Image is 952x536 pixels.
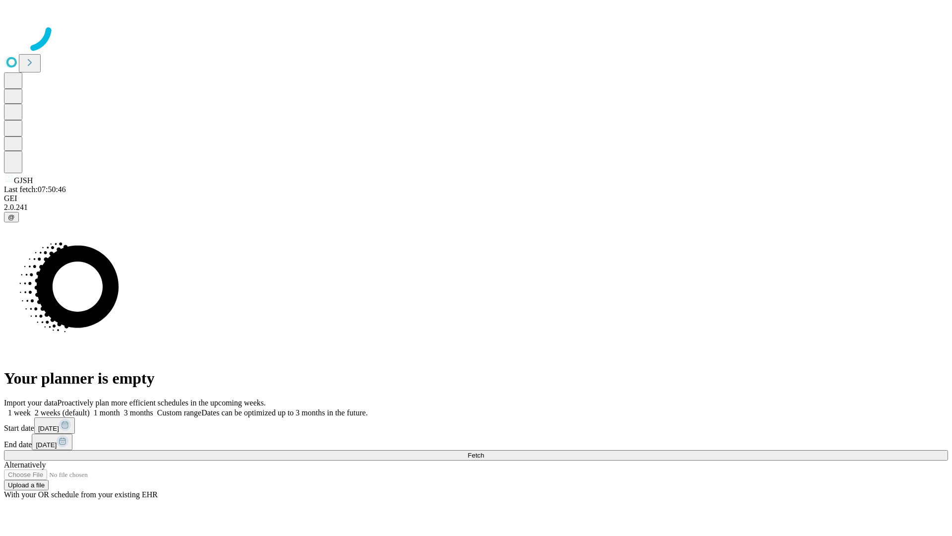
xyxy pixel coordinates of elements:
[4,369,948,388] h1: Your planner is empty
[8,408,31,417] span: 1 week
[36,441,57,449] span: [DATE]
[4,434,948,450] div: End date
[4,399,58,407] span: Import your data
[58,399,266,407] span: Proactively plan more efficient schedules in the upcoming weeks.
[32,434,72,450] button: [DATE]
[4,203,948,212] div: 2.0.241
[4,185,66,194] span: Last fetch: 07:50:46
[94,408,120,417] span: 1 month
[4,480,49,490] button: Upload a file
[124,408,153,417] span: 3 months
[4,450,948,461] button: Fetch
[4,490,158,499] span: With your OR schedule from your existing EHR
[201,408,367,417] span: Dates can be optimized up to 3 months in the future.
[4,461,46,469] span: Alternatively
[4,212,19,222] button: @
[14,176,33,185] span: GJSH
[38,425,59,432] span: [DATE]
[8,213,15,221] span: @
[4,417,948,434] div: Start date
[468,452,484,459] span: Fetch
[4,194,948,203] div: GEI
[35,408,90,417] span: 2 weeks (default)
[157,408,201,417] span: Custom range
[34,417,75,434] button: [DATE]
